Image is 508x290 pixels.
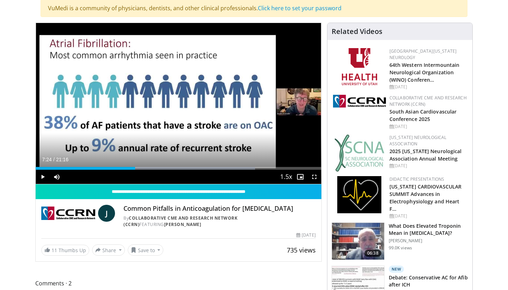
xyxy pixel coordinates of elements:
span: 735 views [287,246,316,254]
h3: Debate: Conservative AC for Afib after ICH [389,274,468,288]
a: 11 Thumbs Up [41,245,89,256]
button: Fullscreen [307,170,321,184]
button: Playback Rate [279,170,293,184]
a: Collaborative CME and Research Network (CCRN) [123,215,237,227]
div: By FEATURING [123,215,315,228]
p: [PERSON_NAME] [389,238,468,244]
button: Share [92,244,125,256]
div: [DATE] [389,163,467,169]
div: Didactic Presentations [389,176,467,182]
div: [DATE] [296,232,315,238]
button: Mute [50,170,64,184]
button: Save to [128,244,164,256]
span: 11 [52,247,57,254]
h4: Common Pitfalls in Anticoagulation for [MEDICAL_DATA] [123,205,315,213]
span: 06:38 [364,250,381,257]
span: Comments 2 [35,279,322,288]
img: a04ee3ba-8487-4636-b0fb-5e8d268f3737.png.150x105_q85_autocrop_double_scale_upscale_version-0.2.png [333,95,386,108]
a: 06:38 What Does Elevated Troponin Mean in [MEDICAL_DATA]? [PERSON_NAME] 99.0K views [332,222,468,260]
a: South Asian Cardiovascular Conference 2025 [389,108,457,122]
a: [US_STATE] Neurological Association [389,134,447,147]
div: [DATE] [389,123,467,130]
button: Play [36,170,50,184]
a: 64th Western Intermountain Neurological Organization (WINO) Conferen… [389,62,460,83]
p: 99.0K views [389,245,412,251]
span: / [53,157,55,162]
h3: What Does Elevated Troponin Mean in [MEDICAL_DATA]? [389,222,468,237]
span: 21:16 [56,157,68,162]
img: b123db18-9392-45ae-ad1d-42c3758a27aa.jpg.150x105_q85_autocrop_double_scale_upscale_version-0.2.jpg [334,134,385,172]
img: 1860aa7a-ba06-47e3-81a4-3dc728c2b4cf.png.150x105_q85_autocrop_double_scale_upscale_version-0.2.png [337,176,381,213]
a: J [98,205,115,222]
span: 7:24 [42,157,52,162]
div: Progress Bar [36,167,321,170]
a: Click here to set your password [258,4,341,12]
a: [GEOGRAPHIC_DATA][US_STATE] Neurology [389,48,457,60]
p: New [389,266,404,273]
a: 2025 [US_STATE] Neurological Association Annual Meeting [389,148,462,162]
button: Enable picture-in-picture mode [293,170,307,184]
a: [PERSON_NAME] [164,221,201,227]
img: 98daf78a-1d22-4ebe-927e-10afe95ffd94.150x105_q85_crop-smart_upscale.jpg [332,223,384,260]
h4: Related Videos [332,27,382,36]
img: Collaborative CME and Research Network (CCRN) [41,205,95,222]
div: [DATE] [389,213,467,219]
a: Collaborative CME and Research Network (CCRN) [389,95,467,107]
video-js: Video Player [36,23,321,184]
a: [US_STATE] CARDIOVASCULAR SUMMIT Advances in Electrophysiology and Heart F… [389,183,462,212]
div: [DATE] [389,84,467,90]
img: f6362829-b0a3-407d-a044-59546adfd345.png.150x105_q85_autocrop_double_scale_upscale_version-0.2.png [342,48,377,85]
